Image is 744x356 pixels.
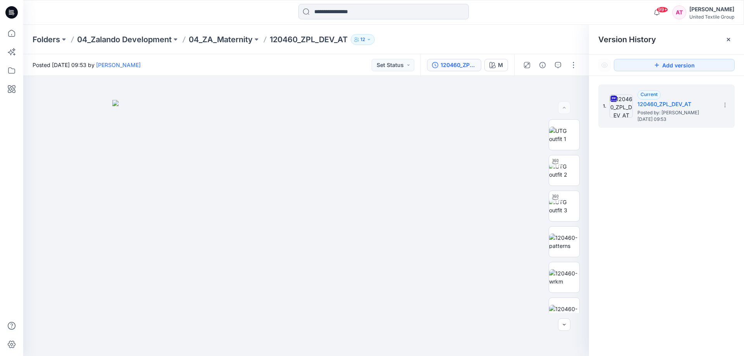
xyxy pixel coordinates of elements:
[598,35,656,44] span: Version History
[484,59,508,71] button: M
[637,100,715,109] h5: 120460_ZPL_DEV_AT
[549,162,579,179] img: UTG outfit 2
[427,59,481,71] button: 120460_ZPL_DEV_AT
[689,5,734,14] div: [PERSON_NAME]
[270,34,348,45] p: 120460_ZPL_DEV_AT
[351,34,375,45] button: 12
[498,61,503,69] div: M
[637,117,715,122] span: [DATE] 09:53
[672,5,686,19] div: AT
[549,234,579,250] img: 120460-patterns
[549,127,579,143] img: UTG outfit 1
[441,61,476,69] div: 120460_ZPL_DEV_AT
[33,34,60,45] a: Folders
[641,91,658,97] span: Current
[610,95,633,118] img: 120460_ZPL_DEV_AT
[189,34,253,45] a: 04_ZA_Maternity
[77,34,172,45] a: 04_Zalando Development
[637,109,715,117] span: Posted by: Anastasija Trusakova
[96,62,141,68] a: [PERSON_NAME]
[549,305,579,321] img: 120460-MC
[536,59,549,71] button: Details
[725,36,732,43] button: Close
[549,269,579,285] img: 120460-wrkm
[598,59,611,71] button: Show Hidden Versions
[33,61,141,69] span: Posted [DATE] 09:53 by
[614,59,735,71] button: Add version
[549,198,579,214] img: UTG outfit 3
[689,14,734,20] div: United Textile Group
[656,7,668,13] span: 99+
[603,103,606,110] span: 1.
[360,35,365,44] p: 12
